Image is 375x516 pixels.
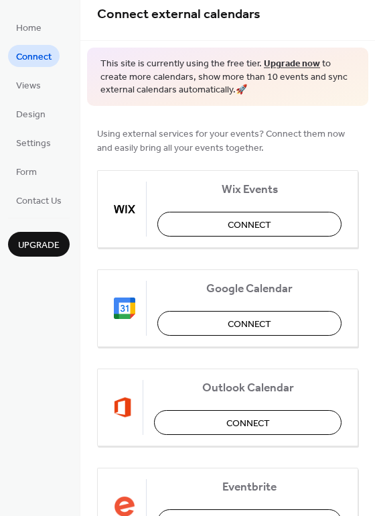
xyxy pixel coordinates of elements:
[100,58,355,97] span: This site is currently using the free tier. to create more calendars, show more than 10 events an...
[228,317,271,331] span: Connect
[154,410,342,435] button: Connect
[114,397,132,418] img: outlook
[18,239,60,253] span: Upgrade
[16,108,46,122] span: Design
[8,74,49,96] a: Views
[154,381,342,395] span: Outlook Calendar
[16,21,42,36] span: Home
[8,16,50,38] a: Home
[8,189,70,211] a: Contact Us
[16,137,51,151] span: Settings
[16,79,41,93] span: Views
[8,103,54,125] a: Design
[226,416,270,430] span: Connect
[157,480,342,494] span: Eventbrite
[97,127,358,155] span: Using external services for your events? Connect them now and easily bring all your events together.
[157,182,342,196] span: Wix Events
[16,166,37,180] span: Form
[157,212,342,237] button: Connect
[114,298,135,319] img: google
[157,281,342,296] span: Google Calendar
[157,311,342,336] button: Connect
[97,1,260,27] span: Connect external calendars
[114,198,135,220] img: wix
[228,218,271,232] span: Connect
[8,160,45,182] a: Form
[16,194,62,208] span: Contact Us
[8,45,60,67] a: Connect
[16,50,52,64] span: Connect
[8,232,70,257] button: Upgrade
[8,131,59,153] a: Settings
[264,55,320,73] a: Upgrade now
